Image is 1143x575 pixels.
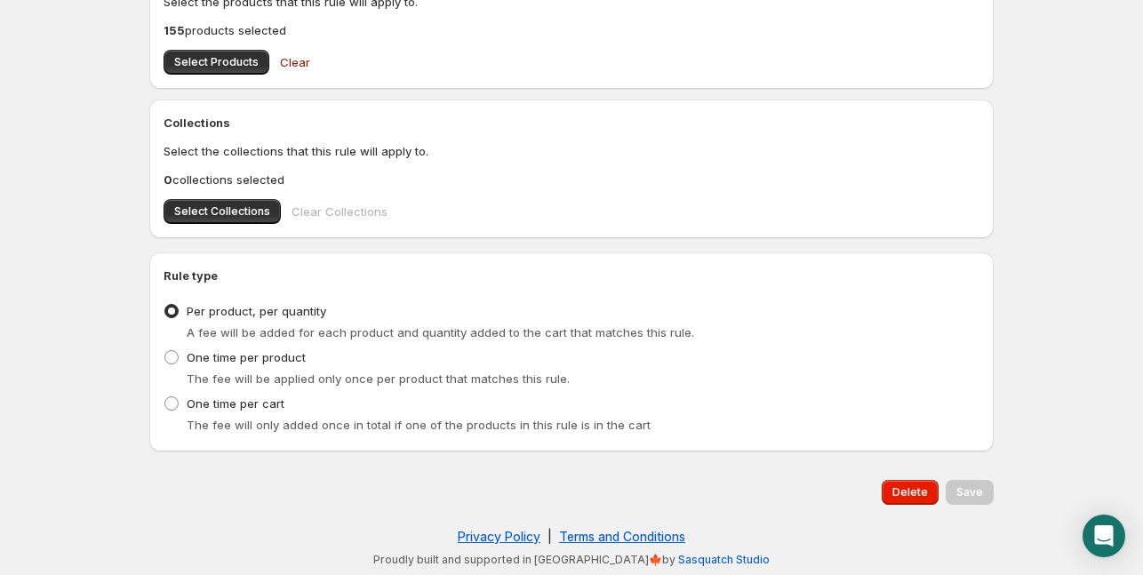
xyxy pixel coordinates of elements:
span: Clear [280,53,310,71]
span: One time per cart [187,396,284,411]
span: The fee will only added once in total if one of the products in this rule is in the cart [187,418,651,432]
h2: Rule type [164,267,979,284]
button: Delete [882,480,939,505]
p: products selected [164,21,979,39]
span: Select Products [174,55,259,69]
button: Select Collections [164,199,281,224]
span: | [548,529,552,544]
span: One time per product [187,350,306,364]
span: The fee will be applied only once per product that matches this rule. [187,371,570,386]
b: 0 [164,172,172,187]
span: Delete [892,485,928,499]
h2: Collections [164,114,979,132]
span: Select Collections [174,204,270,219]
a: Terms and Conditions [559,529,685,544]
span: A fee will be added for each product and quantity added to the cart that matches this rule. [187,325,694,339]
p: Proudly built and supported in [GEOGRAPHIC_DATA]🍁by [158,553,985,567]
p: Select the collections that this rule will apply to. [164,142,979,160]
b: 155 [164,23,185,37]
p: collections selected [164,171,979,188]
a: Privacy Policy [458,529,540,544]
span: Per product, per quantity [187,304,326,318]
button: Clear [269,44,321,80]
button: Select Products [164,50,269,75]
a: Sasquatch Studio [678,553,770,566]
div: Open Intercom Messenger [1083,515,1125,557]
